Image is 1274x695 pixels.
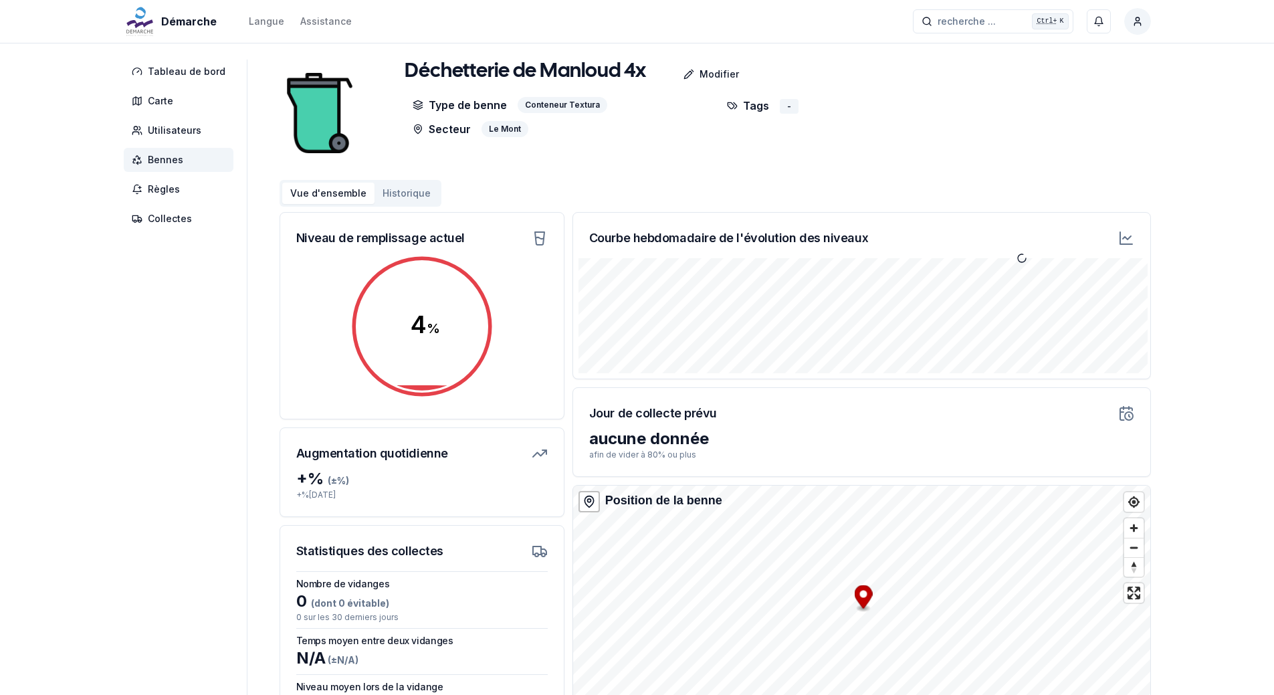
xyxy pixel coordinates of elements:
a: Modifier [646,61,750,88]
img: Démarche Logo [124,5,156,37]
span: Démarche [161,13,217,29]
h3: Statistiques des collectes [296,542,443,561]
span: Collectes [148,212,192,225]
span: (± N/A ) [326,654,358,666]
p: + % [DATE] [296,490,548,500]
span: Règles [148,183,180,196]
p: Tags [727,97,769,114]
span: Utilisateurs [148,124,201,137]
a: Assistance [300,13,352,29]
div: 0 [296,591,548,612]
button: Historique [375,183,439,204]
p: Type de benne [413,97,507,113]
div: + % [296,468,548,490]
a: Carte [124,89,239,113]
a: Utilisateurs [124,118,239,142]
a: Démarche [124,13,222,29]
button: recherche ...Ctrl+K [913,9,1073,33]
button: Reset bearing to north [1124,557,1144,577]
a: Tableau de bord [124,60,239,84]
span: (dont 0 évitable) [307,597,389,609]
div: - [780,99,799,114]
span: Tableau de bord [148,65,225,78]
h3: Niveau de remplissage actuel [296,229,465,247]
span: Reset bearing to north [1124,558,1144,577]
span: (± %) [328,475,349,486]
a: Bennes [124,148,239,172]
a: Règles [124,177,239,201]
button: Zoom out [1124,538,1144,557]
div: Le Mont [482,121,528,137]
div: Map marker [854,585,872,613]
img: bin Image [280,60,360,167]
h3: Nombre de vidanges [296,577,548,591]
div: aucune donnée [589,428,1134,450]
div: N/A [296,648,548,669]
button: Find my location [1124,492,1144,512]
span: Carte [148,94,173,108]
div: Position de la benne [605,491,722,510]
span: Bennes [148,153,183,167]
h3: Temps moyen entre deux vidanges [296,634,548,648]
span: recherche ... [938,15,996,28]
h3: Courbe hebdomadaire de l'évolution des niveaux [589,229,868,247]
div: Conteneur Textura [518,97,607,113]
h3: Jour de collecte prévu [589,404,717,423]
button: Vue d'ensemble [282,183,375,204]
h3: Augmentation quotidienne [296,444,448,463]
p: afin de vider à 80% ou plus [589,450,1134,460]
button: Zoom in [1124,518,1144,538]
p: Secteur [413,121,471,137]
button: Langue [249,13,284,29]
p: Modifier [700,68,739,81]
p: 0 sur les 30 derniers jours [296,612,548,623]
div: Langue [249,15,284,28]
h1: Déchetterie de Manloud 4x [405,60,646,84]
a: Collectes [124,207,239,231]
button: Enter fullscreen [1124,583,1144,603]
h3: Niveau moyen lors de la vidange [296,680,548,694]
